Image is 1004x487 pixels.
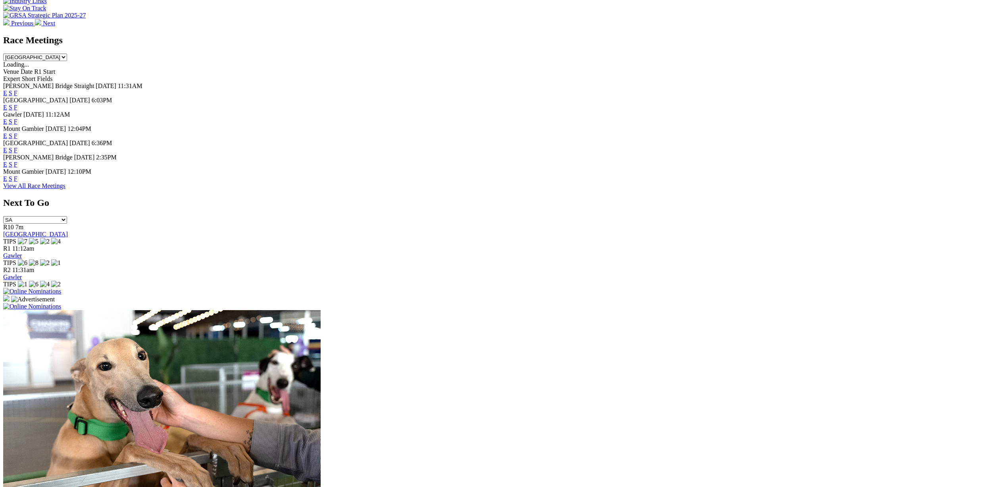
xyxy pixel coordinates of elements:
span: TIPS [3,281,16,288]
img: chevron-left-pager-white.svg [3,19,10,25]
img: Online Nominations [3,303,61,310]
a: E [3,147,7,153]
span: TIPS [3,259,16,266]
img: 1 [51,259,61,267]
span: Gawler [3,111,22,118]
h2: Next To Go [3,197,1001,208]
span: R2 [3,267,11,273]
a: [GEOGRAPHIC_DATA] [3,231,68,238]
a: F [14,175,17,182]
a: Previous [3,20,35,27]
a: F [14,132,17,139]
span: Mount Gambier [3,168,44,175]
span: Venue [3,68,19,75]
span: 7m [15,224,23,230]
span: [GEOGRAPHIC_DATA] [3,140,68,146]
a: E [3,132,7,139]
a: F [14,90,17,96]
a: S [9,132,12,139]
span: [PERSON_NAME] Bridge [3,154,73,161]
span: R10 [3,224,14,230]
a: E [3,175,7,182]
a: F [14,104,17,111]
span: 11:12AM [46,111,70,118]
img: Advertisement [11,296,55,303]
span: [DATE] [46,125,66,132]
img: chevron-right-pager-white.svg [35,19,41,25]
span: Fields [37,75,52,82]
a: View All Race Meetings [3,182,65,189]
a: E [3,161,7,168]
a: S [9,147,12,153]
a: S [9,161,12,168]
img: 7 [18,238,27,245]
img: Stay On Track [3,5,46,12]
span: 2:35PM [96,154,117,161]
a: S [9,90,12,96]
span: 11:31AM [118,82,142,89]
span: R1 [3,245,11,252]
span: Loading... [3,61,29,68]
span: Date [21,68,33,75]
span: [DATE] [69,140,90,146]
span: [PERSON_NAME] Bridge Straight [3,82,94,89]
img: 4 [40,281,50,288]
a: E [3,104,7,111]
span: [DATE] [46,168,66,175]
span: [DATE] [74,154,95,161]
span: 6:36PM [92,140,112,146]
img: 8 [29,259,38,267]
span: Expert [3,75,20,82]
span: 12:04PM [67,125,91,132]
span: [DATE] [96,82,116,89]
span: R1 Start [34,68,55,75]
img: 6 [29,281,38,288]
span: [GEOGRAPHIC_DATA] [3,97,68,104]
img: 4 [51,238,61,245]
span: [DATE] [23,111,44,118]
a: F [14,161,17,168]
a: F [14,118,17,125]
span: 6:03PM [92,97,112,104]
span: Mount Gambier [3,125,44,132]
a: Gawler [3,252,22,259]
span: Next [43,20,55,27]
a: S [9,175,12,182]
span: [DATE] [69,97,90,104]
a: F [14,147,17,153]
span: 12:10PM [67,168,91,175]
span: Short [22,75,36,82]
span: 11:12am [12,245,34,252]
a: Gawler [3,274,22,280]
img: 15187_Greyhounds_GreysPlayCentral_Resize_SA_WebsiteBanner_300x115_2025.jpg [3,295,10,301]
span: 11:31am [12,267,34,273]
a: S [9,118,12,125]
img: 5 [29,238,38,245]
img: Online Nominations [3,288,61,295]
a: E [3,118,7,125]
h2: Race Meetings [3,35,1001,46]
a: Next [35,20,55,27]
img: 2 [40,259,50,267]
span: TIPS [3,238,16,245]
img: 1 [18,281,27,288]
img: GRSA Strategic Plan 2025-27 [3,12,86,19]
img: 2 [51,281,61,288]
img: 2 [40,238,50,245]
span: Previous [11,20,33,27]
a: E [3,90,7,96]
img: 6 [18,259,27,267]
a: S [9,104,12,111]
